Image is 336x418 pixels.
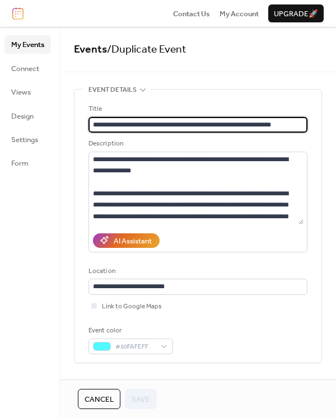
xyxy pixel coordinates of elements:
span: #50FAFEFF [115,341,155,353]
span: Form [11,158,29,169]
a: Connect [4,59,51,77]
span: Connect [11,63,39,74]
div: Title [88,104,305,115]
button: AI Assistant [93,233,160,248]
a: My Events [4,35,51,53]
span: Cancel [85,394,114,405]
span: Design [11,111,34,122]
img: logo [12,7,24,20]
a: Design [4,107,51,125]
button: Upgrade🚀 [268,4,324,22]
a: Form [4,154,51,172]
a: Settings [4,130,51,148]
span: Date and time [88,377,136,388]
a: Views [4,83,51,101]
button: Cancel [78,389,120,409]
span: Link to Google Maps [102,301,162,312]
a: Events [74,39,107,60]
div: AI Assistant [114,236,152,247]
span: / Duplicate Event [107,39,186,60]
span: Upgrade 🚀 [274,8,318,20]
a: My Account [220,8,259,19]
span: Event details [88,84,137,96]
span: Contact Us [173,8,210,20]
span: My Events [11,39,44,50]
div: Description [88,138,305,149]
span: Settings [11,134,38,145]
div: Location [88,266,305,277]
a: Contact Us [173,8,210,19]
span: My Account [220,8,259,20]
div: Event color [88,325,171,336]
span: Views [11,87,31,98]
